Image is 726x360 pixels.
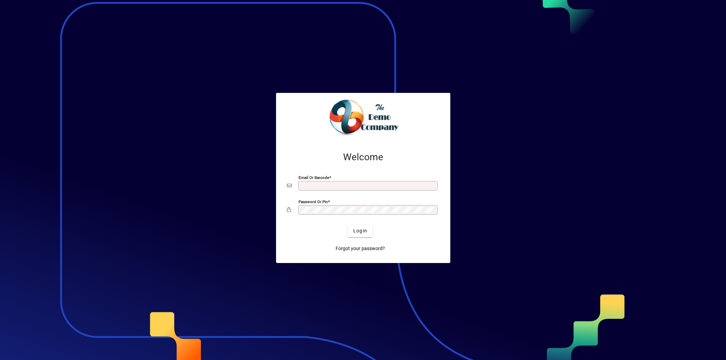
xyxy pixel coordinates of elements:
a: Forgot your password? [333,243,388,255]
h2: Welcome [287,151,439,163]
span: Forgot your password? [336,245,385,252]
mat-label: Password or Pin [299,199,328,204]
button: Login [348,225,373,237]
mat-label: Email or Barcode [299,175,329,180]
span: Login [353,227,367,234]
